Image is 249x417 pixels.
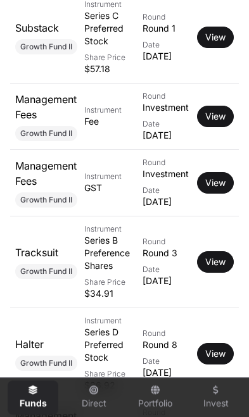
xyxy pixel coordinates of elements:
p: Management Fees [15,158,79,189]
a: View [205,347,226,360]
p: Round 3 [143,247,197,259]
p: Instrument [84,224,142,234]
a: Funds [8,380,58,414]
p: [DATE] [143,196,197,208]
span: Growth Fund II [20,128,72,139]
button: View [197,27,234,48]
p: [DATE] [143,50,197,63]
span: Growth Fund II [20,358,72,368]
p: Investment [143,168,197,180]
span: Growth Fund II [20,42,72,52]
p: Instrument [84,316,142,326]
p: Share Price [84,369,142,379]
iframe: Chat Widget [186,356,249,417]
p: Share Price [84,277,142,287]
p: Instrument [84,171,142,182]
span: Growth Fund II [20,266,72,277]
p: Date [143,265,197,275]
p: [DATE] [143,129,197,142]
p: Round [143,328,197,339]
a: View [205,31,226,44]
p: Round 1 [143,22,197,35]
p: Date [143,119,197,129]
a: Portfolio [130,380,181,414]
a: Direct [68,380,119,414]
span: Growth Fund II [20,195,72,205]
p: Date [143,40,197,50]
button: View [197,251,234,273]
p: Round [143,237,197,247]
p: Round [143,91,197,101]
p: Date [143,356,197,366]
p: Round [143,158,197,168]
button: View [197,106,234,127]
p: [DATE] [143,366,197,379]
a: Substack [15,22,59,34]
a: View [205,177,226,189]
p: Share Price [84,53,142,63]
p: Date [143,185,197,196]
p: $57.18 [84,63,142,75]
p: Series D Preferred Stock [84,326,142,364]
button: View [197,343,234,364]
p: $34.91 [84,287,142,300]
a: View [205,110,226,123]
p: Series B Preference Shares [84,234,142,272]
p: GST [84,182,142,194]
p: Fee [84,115,142,128]
a: View [205,256,226,268]
p: Round [143,12,197,22]
p: Instrument [84,105,142,115]
a: Tracksuit [15,246,58,259]
p: Series C Preferred Stock [84,9,142,47]
p: Management Fees [15,92,79,122]
button: View [197,172,234,194]
p: Round 8 [143,339,197,351]
p: [DATE] [143,275,197,287]
p: Investment [143,101,197,114]
a: Halter [15,338,44,351]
